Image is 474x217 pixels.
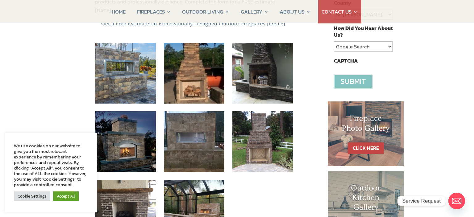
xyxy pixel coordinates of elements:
[334,57,358,64] label: CAPTCHA
[340,183,391,215] h1: Outdoor Kitchen Gallery
[164,43,225,104] img: Outdoor Fireplace 3
[232,43,293,104] img: Masonry with Hearth 42
[448,193,465,209] a: Email
[334,25,393,38] label: How Did You Hear About Us?
[95,43,156,104] img: outdoor fireplace projects css fireplaces and outdoor living florida MG0209
[164,111,225,172] img: JL Linder Galaxy Fireplace
[14,143,88,187] div: We use cookies on our website to give you the most relevant experience by remembering your prefer...
[14,191,50,201] a: Cookie Settings
[53,191,79,201] a: Accept All
[348,142,384,154] a: CLICK HERE
[95,111,156,172] img: FMI Wood Burning Tuscan
[95,20,293,30] h5: Get a Free Estimate on Professionally Designed Outdoor Fireplaces [DATE]!
[232,111,293,172] img: Firerock Fireplace with Brick
[334,75,372,88] input: Submit
[340,114,391,136] h1: Fireplace Photo Gallery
